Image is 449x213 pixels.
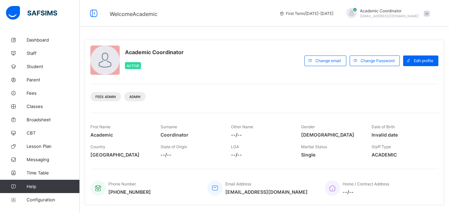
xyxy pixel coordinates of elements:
span: --/-- [161,152,221,158]
span: Fees Admin [95,95,116,99]
span: Marital Status [301,144,327,149]
span: Configuration [27,197,79,202]
span: Staff [27,51,80,56]
span: Single [301,152,361,158]
span: Date of Birth [372,124,395,129]
span: [DEMOGRAPHIC_DATA] [301,132,361,138]
span: Messaging [27,157,80,162]
span: [EMAIL_ADDRESS][DOMAIN_NAME] [225,189,308,195]
span: Admin [129,95,141,99]
span: Change Password [361,58,394,63]
span: --/-- [231,132,291,138]
span: Gender [301,124,315,129]
span: [PHONE_NUMBER] [108,189,151,195]
span: Email Address [225,181,251,186]
span: Country [90,144,105,149]
img: safsims [6,6,57,20]
span: Welcome Academic [110,11,158,17]
span: Invalid date [372,132,432,138]
span: Help [27,184,79,189]
span: Other Name [231,124,253,129]
span: Parent [27,77,80,82]
span: Fees [27,90,80,96]
span: Active [127,64,139,68]
span: Time Table [27,170,80,175]
span: Lesson Plan [27,144,80,149]
span: Academic Coordinator [360,8,419,13]
span: Academic [90,132,151,138]
span: [GEOGRAPHIC_DATA] [90,152,151,158]
span: session/term information [279,11,333,16]
span: Surname [161,124,177,129]
span: ACADEMIC [372,152,432,158]
span: State of Origin [161,144,187,149]
span: First Name [90,124,110,129]
span: Change email [315,58,341,63]
span: Academic Coordinator [125,49,184,55]
span: Classes [27,104,80,109]
span: [EMAIL_ADDRESS][DOMAIN_NAME] [360,14,419,18]
span: Home / Contract Address [343,181,389,186]
span: --/-- [343,189,389,195]
span: CBT [27,130,80,136]
span: Phone Number [108,181,136,186]
span: Broadsheet [27,117,80,122]
span: Coordinator [161,132,221,138]
span: Edit profile [414,58,433,63]
span: --/-- [231,152,291,158]
span: Staff Type [372,144,391,149]
div: AcademicCoordinator [340,8,433,19]
span: Dashboard [27,37,80,43]
span: LGA [231,144,239,149]
span: Student [27,64,80,69]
